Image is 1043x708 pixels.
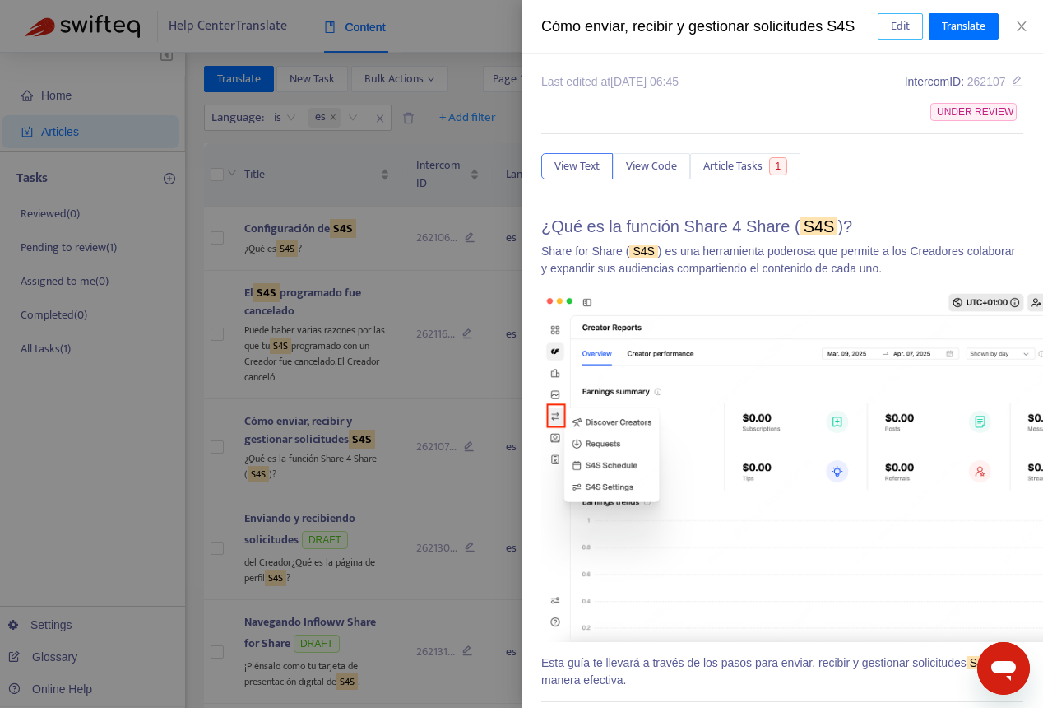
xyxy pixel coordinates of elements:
button: View Code [613,153,690,179]
sqkw: S4S [967,656,994,669]
h2: ¿Qué es la función Share 4 Share ( )? [541,217,1023,236]
span: View Code [626,157,677,175]
p: Share for Share ( ) es una herramienta poderosa que permite a los Creadores colaborar y expandir ... [541,243,1023,277]
iframe: Button to launch messaging window, conversation in progress [977,642,1030,695]
sqkw: S4S [629,245,657,258]
div: Intercom ID: [905,73,1023,91]
p: Esta guía te llevará a través de los pasos para enviar, recibir y gestionar solicitudes de manera... [541,654,1023,689]
button: Translate [929,13,999,40]
span: Article Tasks [703,157,763,175]
button: Close [1010,19,1033,35]
button: Article Tasks1 [690,153,800,179]
span: Translate [942,17,985,35]
div: Cómo enviar, recibir y gestionar solicitudes S4S [541,16,878,38]
button: View Text [541,153,613,179]
sqkw: S4S [800,217,838,235]
span: 1 [769,157,788,175]
span: View Text [554,157,600,175]
span: UNDER REVIEW [930,103,1017,121]
span: 262107 [967,75,1006,88]
div: Last edited at [DATE] 06:45 [541,73,679,91]
button: Edit [878,13,923,40]
span: Edit [891,17,910,35]
span: close [1015,20,1028,33]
